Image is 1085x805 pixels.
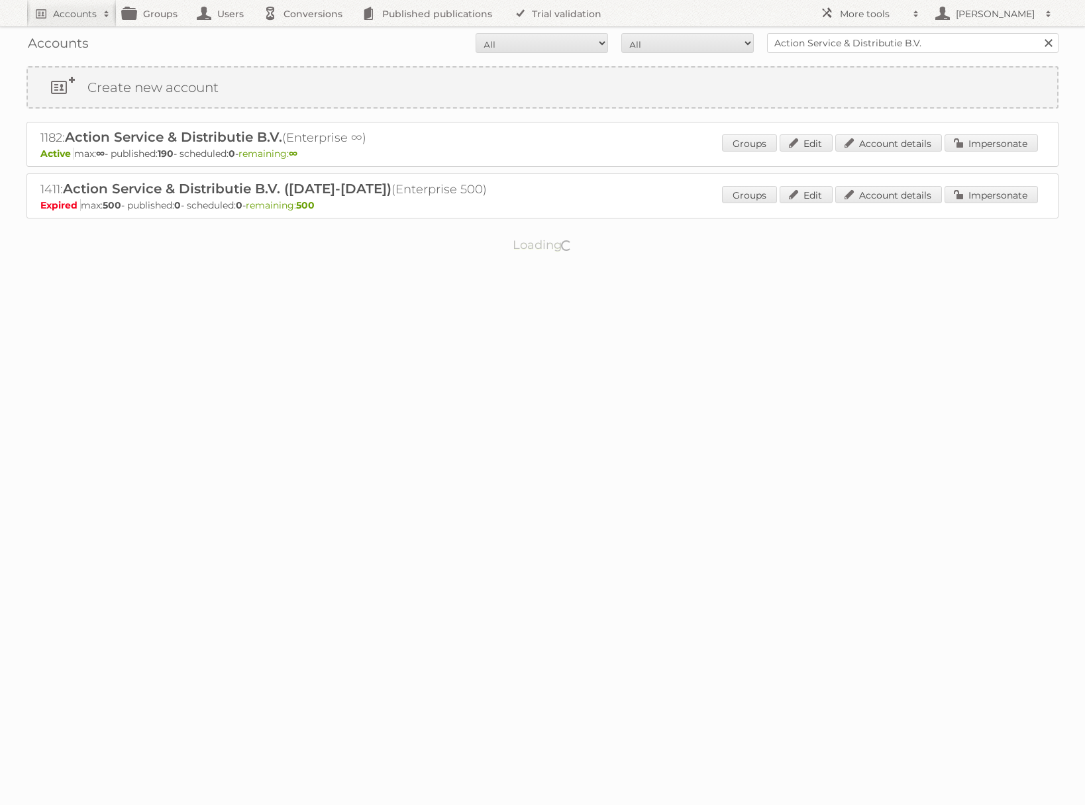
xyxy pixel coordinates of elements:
[40,148,74,160] span: Active
[289,148,297,160] strong: ∞
[65,129,282,145] span: Action Service & Distributie B.V.
[158,148,174,160] strong: 190
[63,181,391,197] span: Action Service & Distributie B.V. ([DATE]-[DATE])
[174,199,181,211] strong: 0
[780,134,833,152] a: Edit
[229,148,235,160] strong: 0
[53,7,97,21] h2: Accounts
[238,148,297,160] span: remaining:
[835,186,942,203] a: Account details
[236,199,242,211] strong: 0
[96,148,105,160] strong: ∞
[722,134,777,152] a: Groups
[945,186,1038,203] a: Impersonate
[953,7,1039,21] h2: [PERSON_NAME]
[722,186,777,203] a: Groups
[780,186,833,203] a: Edit
[246,199,315,211] span: remaining:
[40,148,1045,160] p: max: - published: - scheduled: -
[40,199,1045,211] p: max: - published: - scheduled: -
[40,129,504,146] h2: 1182: (Enterprise ∞)
[835,134,942,152] a: Account details
[471,232,615,258] p: Loading
[40,199,81,211] span: Expired
[28,68,1057,107] a: Create new account
[840,7,906,21] h2: More tools
[103,199,121,211] strong: 500
[40,181,504,198] h2: 1411: (Enterprise 500)
[296,199,315,211] strong: 500
[945,134,1038,152] a: Impersonate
